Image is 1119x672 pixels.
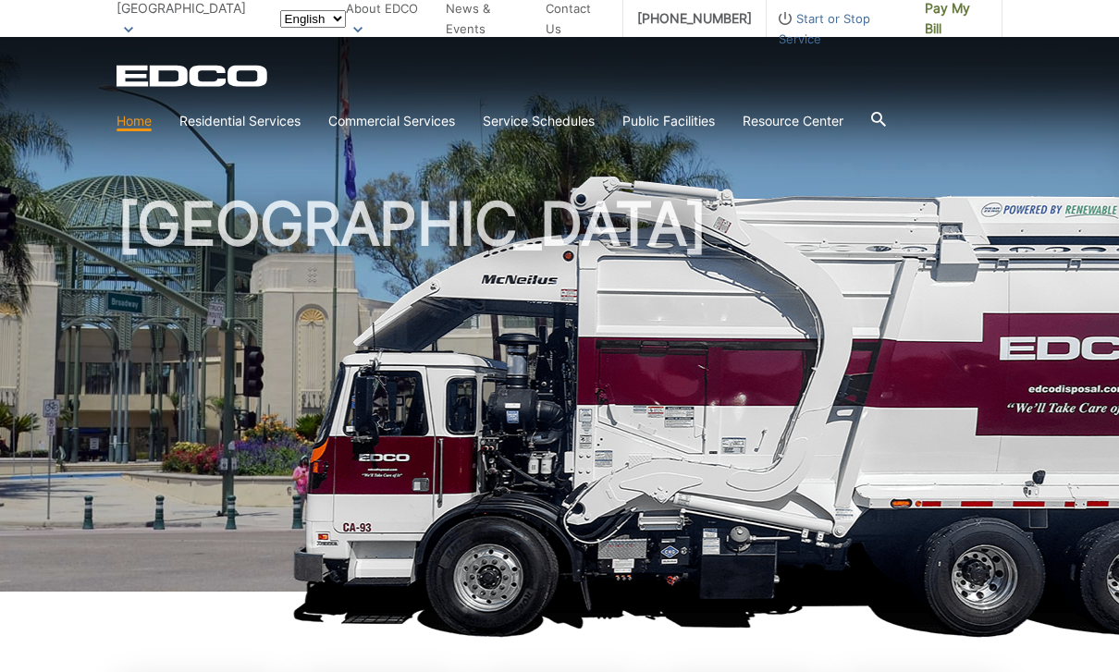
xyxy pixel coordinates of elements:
[743,111,843,131] a: Resource Center
[280,10,346,28] select: Select a language
[179,111,301,131] a: Residential Services
[117,194,1002,600] h1: [GEOGRAPHIC_DATA]
[328,111,455,131] a: Commercial Services
[117,65,270,87] a: EDCD logo. Return to the homepage.
[622,111,715,131] a: Public Facilities
[117,111,152,131] a: Home
[483,111,595,131] a: Service Schedules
